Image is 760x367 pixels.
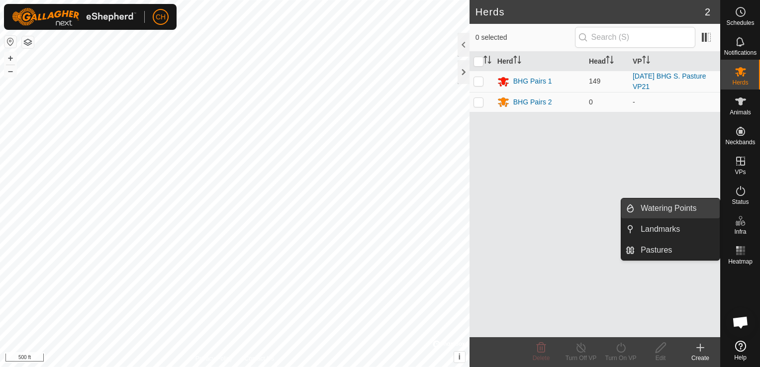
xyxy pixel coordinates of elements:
span: Delete [533,355,550,362]
span: Notifications [724,50,757,56]
th: VP [629,52,720,71]
div: Create [680,354,720,363]
span: CH [156,12,166,22]
button: i [454,352,465,363]
span: Infra [734,229,746,235]
span: Herds [732,80,748,86]
span: 0 [589,98,593,106]
button: Reset Map [4,36,16,48]
p-sorticon: Activate to sort [483,57,491,65]
span: Schedules [726,20,754,26]
span: Status [732,199,749,205]
span: Pastures [641,244,672,256]
button: Map Layers [22,36,34,48]
p-sorticon: Activate to sort [513,57,521,65]
div: BHG Pairs 1 [513,76,552,87]
a: Contact Us [245,354,274,363]
span: Heatmap [728,259,753,265]
span: i [459,353,461,361]
span: Animals [730,109,751,115]
div: BHG Pairs 2 [513,97,552,107]
li: Pastures [621,240,720,260]
div: Turn On VP [601,354,641,363]
span: Landmarks [641,223,680,235]
button: – [4,65,16,77]
th: Herd [493,52,585,71]
span: 2 [705,4,710,19]
li: Watering Points [621,198,720,218]
p-sorticon: Activate to sort [642,57,650,65]
a: Help [721,337,760,365]
input: Search (S) [575,27,695,48]
div: Turn Off VP [561,354,601,363]
p-sorticon: Activate to sort [606,57,614,65]
a: Open chat [726,307,756,337]
td: - [629,92,720,112]
img: Gallagher Logo [12,8,136,26]
span: Help [734,355,747,361]
span: Neckbands [725,139,755,145]
h2: Herds [475,6,705,18]
span: Watering Points [641,202,696,214]
button: + [4,52,16,64]
th: Head [585,52,629,71]
a: [DATE] BHG S. Pasture VP21 [633,72,706,91]
a: Pastures [635,240,720,260]
a: Landmarks [635,219,720,239]
a: Watering Points [635,198,720,218]
a: Privacy Policy [195,354,233,363]
div: Edit [641,354,680,363]
span: VPs [735,169,746,175]
span: 0 selected [475,32,575,43]
span: 149 [589,77,600,85]
li: Landmarks [621,219,720,239]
